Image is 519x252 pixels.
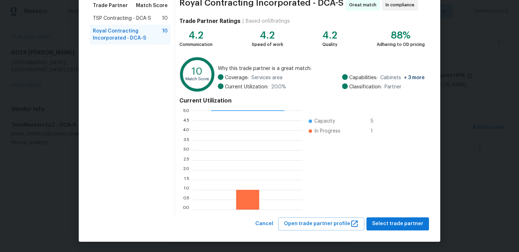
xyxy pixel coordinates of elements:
[192,66,203,76] text: 10
[366,217,429,230] button: Select trade partner
[322,41,338,48] div: Quality
[371,128,382,135] span: 1
[377,32,425,39] div: 88%
[252,32,283,39] div: 4.2
[322,32,338,39] div: 4.2
[349,1,379,8] span: Great match
[371,118,382,125] span: 5
[184,178,189,182] text: 1.5
[183,138,189,142] text: 3.5
[184,188,189,192] text: 1.0
[246,18,290,25] div: Based on 58 ratings
[314,118,335,125] span: Capacity
[183,128,189,133] text: 4.0
[183,198,189,202] text: 0.5
[372,219,423,228] span: Select trade partner
[183,158,189,162] text: 2.5
[225,83,268,90] span: Current Utilization:
[349,83,382,90] span: Classification:
[183,148,189,152] text: 3.0
[284,219,359,228] span: Open trade partner profile
[255,219,273,228] span: Cancel
[183,168,189,172] text: 2.0
[183,207,189,212] text: 0.0
[240,18,246,25] div: |
[377,41,425,48] div: Adhering to OD pricing
[384,83,401,90] span: Partner
[386,1,417,8] span: In compliance
[349,74,377,81] span: Capabilities:
[179,32,213,39] div: 4.2
[251,74,282,81] span: Services area
[162,28,168,42] span: 10
[252,217,276,230] button: Cancel
[183,118,189,123] text: 4.5
[252,41,283,48] div: Speed of work
[136,2,168,9] span: Match Score
[404,75,425,80] span: + 3 more
[218,65,425,72] span: Why this trade partner is a great match:
[380,74,425,81] span: Cabinets
[162,15,168,22] span: 10
[93,2,128,9] span: Trade Partner
[183,109,189,113] text: 5.0
[179,97,425,104] h4: Current Utilization
[271,83,286,90] span: 20.0 %
[93,15,151,22] span: TSP Contracting - DCA-S
[314,128,340,135] span: In Progress
[225,74,249,81] span: Coverage:
[179,18,240,25] h4: Trade Partner Ratings
[93,28,162,42] span: Royal Contracting Incorporated - DCA-S
[179,41,213,48] div: Communication
[185,77,209,81] text: Match Score
[278,217,364,230] button: Open trade partner profile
